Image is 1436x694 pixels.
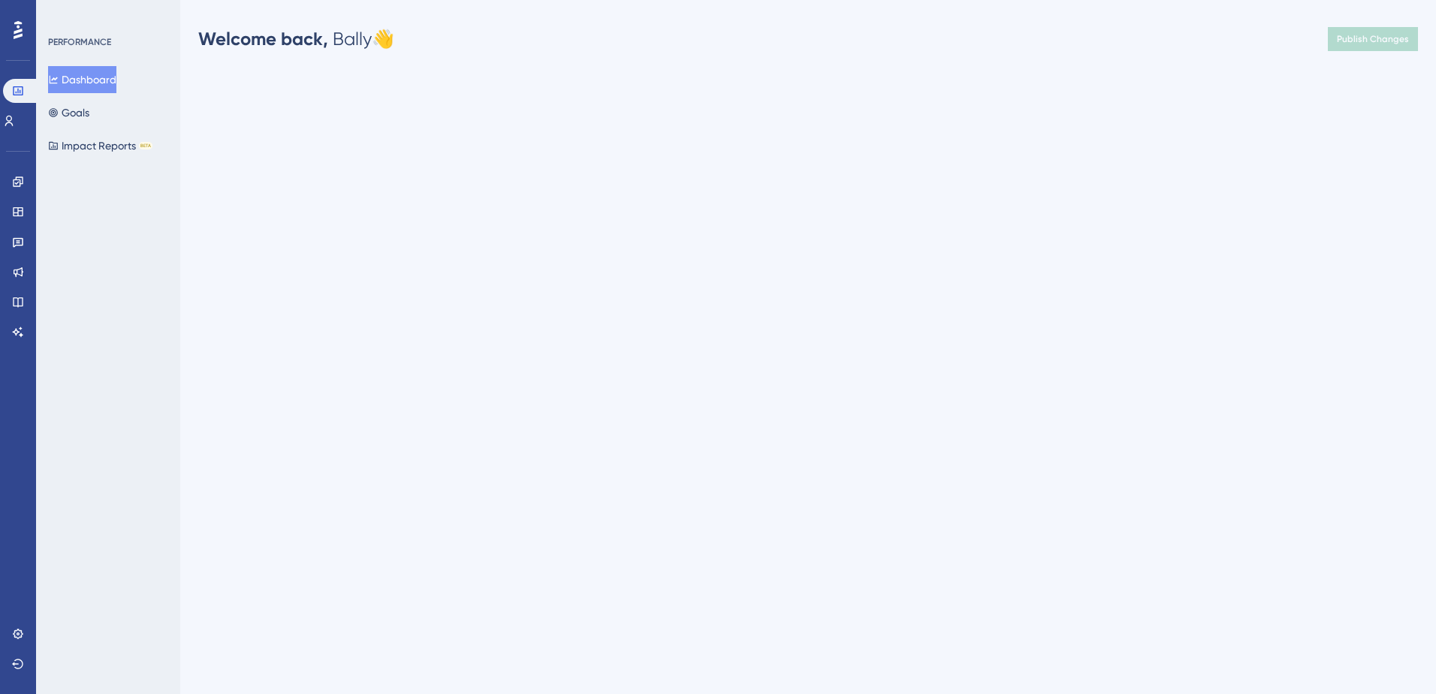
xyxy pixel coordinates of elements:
[48,36,111,48] div: PERFORMANCE
[48,66,116,93] button: Dashboard
[48,99,89,126] button: Goals
[1337,33,1409,45] span: Publish Changes
[198,27,394,51] div: Bally 👋
[198,28,328,50] span: Welcome back,
[139,142,152,149] div: BETA
[1328,27,1418,51] button: Publish Changes
[48,132,152,159] button: Impact ReportsBETA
